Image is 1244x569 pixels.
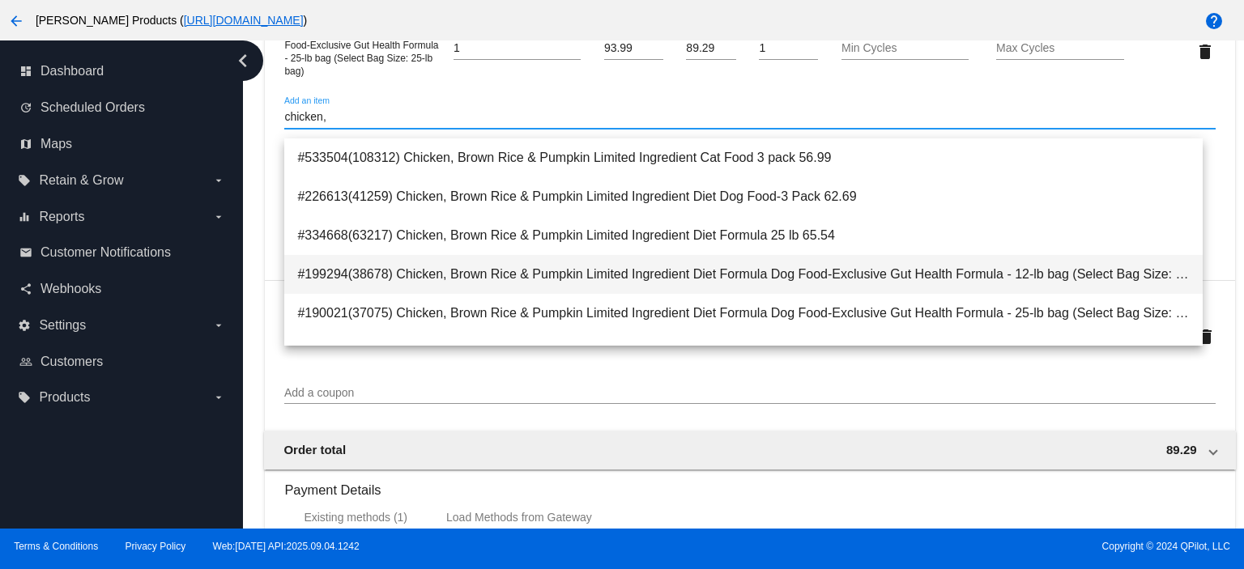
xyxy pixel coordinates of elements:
[39,210,84,224] span: Reports
[284,111,1215,124] input: Add an item
[454,42,581,55] input: Quantity (In Stock)
[212,391,225,404] i: arrow_drop_down
[19,101,32,114] i: update
[40,245,171,260] span: Customer Notifications
[36,14,307,27] span: [PERSON_NAME] Products ( )
[19,95,225,121] a: update Scheduled Orders
[230,48,256,74] i: chevron_left
[19,138,32,151] i: map
[841,42,969,55] input: Min Cycles
[19,240,225,265] a: email Customer Notifications
[126,541,186,552] a: Privacy Policy
[297,294,1190,333] span: #190021(37075) Chicken, Brown Rice & Pumpkin Limited Ingredient Diet Formula Dog Food-Exclusive G...
[18,210,31,223] i: equalizer
[212,210,225,223] i: arrow_drop_down
[284,470,1215,498] h3: Payment Details
[1204,11,1224,31] mat-icon: help
[40,282,101,296] span: Webhooks
[1195,42,1215,62] mat-icon: delete
[14,541,98,552] a: Terms & Conditions
[304,511,407,524] div: Existing methods (1)
[19,276,225,302] a: share Webhooks
[686,42,735,55] input: Sale Price
[19,246,32,259] i: email
[40,64,104,79] span: Dashboard
[19,282,32,295] i: share
[40,355,103,369] span: Customers
[604,42,663,55] input: Price
[284,387,1215,400] input: Add a coupon
[297,177,1190,216] span: #226613(41259) Chicken, Brown Rice & Pumpkin Limited Ingredient Diet Dog Food-3 Pack 62.69
[18,174,31,187] i: local_offer
[1166,443,1197,456] span: 89.29
[39,390,90,405] span: Products
[19,131,225,157] a: map Maps
[19,65,32,78] i: dashboard
[297,333,1190,372] span: #199293(37076) Chicken, Brown Rice & Pumpkin Limited Ingredient Diet Formula Dog Food-Exclusive G...
[18,319,31,332] i: settings
[184,14,304,27] a: [URL][DOMAIN_NAME]
[264,431,1235,469] mat-expansion-panel-header: Order total 89.29
[636,541,1230,552] span: Copyright © 2024 QPilot, LLC
[283,443,346,456] span: Order total
[213,541,360,552] a: Web:[DATE] API:2025.09.04.1242
[297,255,1190,294] span: #199294(38678) Chicken, Brown Rice & Pumpkin Limited Ingredient Diet Formula Dog Food-Exclusive G...
[1196,327,1216,346] mat-icon: delete
[19,349,225,375] a: people_outline Customers
[40,100,145,115] span: Scheduled Orders
[40,137,72,151] span: Maps
[996,42,1123,55] input: Max Cycles
[19,58,225,84] a: dashboard Dashboard
[19,355,32,368] i: people_outline
[39,173,123,188] span: Retain & Grow
[212,174,225,187] i: arrow_drop_down
[446,511,592,524] div: Load Methods from Gateway
[6,11,26,31] mat-icon: arrow_back
[212,319,225,332] i: arrow_drop_down
[297,138,1190,177] span: #533504(108312) Chicken, Brown Rice & Pumpkin Limited Ingredient Cat Food 3 pack 56.99
[18,391,31,404] i: local_offer
[297,216,1190,255] span: #334668(63217) Chicken, Brown Rice & Pumpkin Limited Ingredient Diet Formula 25 lb 65.54
[759,42,818,55] input: Cycles
[39,318,86,333] span: Settings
